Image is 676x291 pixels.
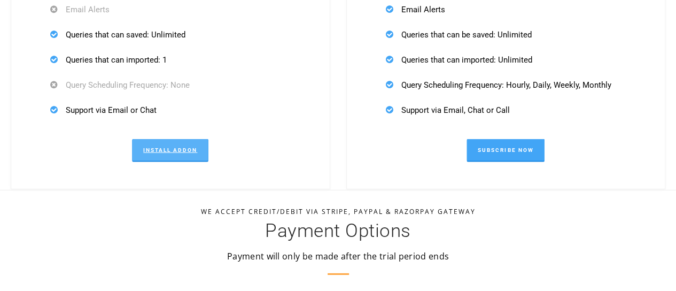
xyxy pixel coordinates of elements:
p: Support via Email, Chat or Call [386,103,626,117]
iframe: Chat Widget [623,240,676,291]
p: Query Scheduling Frequency: None [50,78,290,91]
p: Queries that can be saved: Unlimited [386,28,626,41]
a: Subscribe Now [467,139,545,162]
a: Install Addon [132,139,208,162]
p: Payment will only be made after the trial period ends [11,250,665,263]
p: Queries that can imported: Unlimited [386,53,626,66]
p: Email Alerts [386,3,626,16]
p: Queries that can imported: 1 [50,53,290,66]
h3: Payment Options [11,221,665,240]
p: Email Alerts [50,3,290,16]
h5: We Accept Credit/Debit Via Stripe, Paypal & Razorpay Gateway [11,209,665,215]
p: Support via Email or Chat [50,103,290,117]
p: Queries that can saved: Unlimited [50,28,290,41]
p: Query Scheduling Frequency: Hourly, Daily, Weekly, Monthly [386,78,626,91]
